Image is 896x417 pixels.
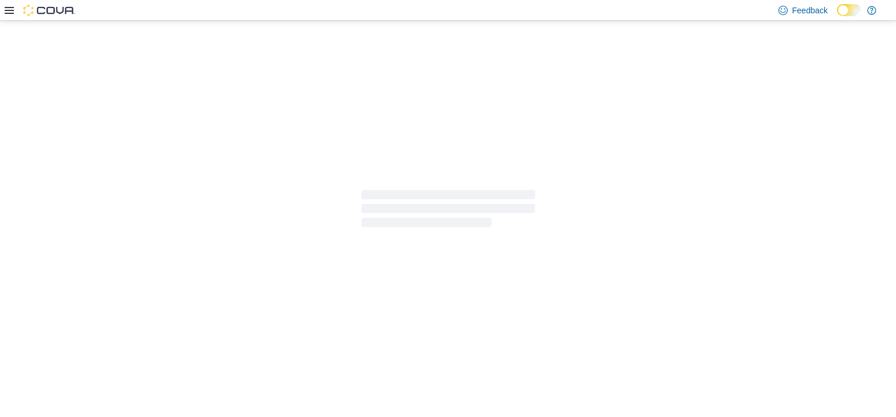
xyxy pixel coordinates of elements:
[23,5,75,16] img: Cova
[792,5,828,16] span: Feedback
[361,192,535,229] span: Loading
[837,4,861,16] input: Dark Mode
[837,16,838,17] span: Dark Mode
